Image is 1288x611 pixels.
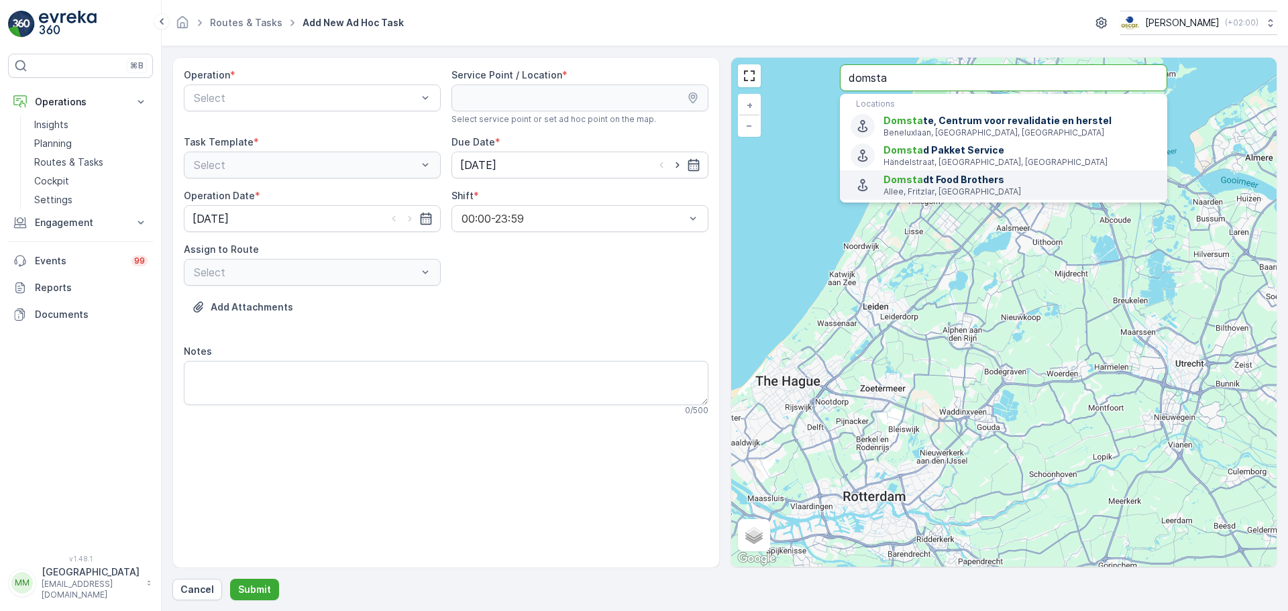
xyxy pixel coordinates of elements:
p: [EMAIL_ADDRESS][DOMAIN_NAME] [42,579,140,600]
a: Zoom Out [739,115,759,135]
a: Zoom In [739,95,759,115]
span: v 1.48.1 [8,555,153,563]
p: ( +02:00 ) [1225,17,1258,28]
label: Task Template [184,136,254,148]
p: Add Attachments [211,300,293,314]
p: Cockpit [34,174,69,188]
span: d Pakket Service [883,144,1157,157]
p: Events [35,254,123,268]
a: Layers [739,520,769,550]
img: Google [735,550,779,567]
a: Routes & Tasks [210,17,282,28]
button: Submit [230,579,279,600]
a: Events99 [8,247,153,274]
span: Domsta [883,115,923,126]
p: Allee, Fritzlar, [GEOGRAPHIC_DATA] [883,186,1157,197]
a: Routes & Tasks [29,153,153,172]
span: − [746,119,753,131]
button: Upload File [184,296,301,318]
span: dt Food Brothers [883,173,1157,186]
p: Beneluxlaan, [GEOGRAPHIC_DATA], [GEOGRAPHIC_DATA] [883,127,1157,138]
p: ⌘B [130,60,144,71]
span: te, Centrum voor revalidatie en herstel [883,114,1157,127]
a: Planning [29,134,153,153]
button: Operations [8,89,153,115]
p: Insights [34,118,68,131]
img: basis-logo_rgb2x.png [1120,15,1140,30]
label: Due Date [451,136,495,148]
span: Select service point or set ad hoc point on the map. [451,114,656,125]
p: Reports [35,281,148,294]
p: Operations [35,95,126,109]
a: Documents [8,301,153,328]
input: Search address [840,64,1167,91]
p: Select [194,90,417,106]
p: Locations [856,99,1151,109]
a: Insights [29,115,153,134]
p: [GEOGRAPHIC_DATA] [42,565,140,579]
button: [PERSON_NAME](+02:00) [1120,11,1277,35]
p: Cancel [180,583,214,596]
span: + [747,99,753,111]
p: 99 [134,256,145,266]
p: Planning [34,137,72,150]
a: Settings [29,190,153,209]
ul: Menu [840,94,1167,203]
p: Submit [238,583,271,596]
img: logo [8,11,35,38]
label: Operation Date [184,190,255,201]
label: Assign to Route [184,243,259,255]
input: dd/mm/yyyy [184,205,441,232]
p: Händelstraat, [GEOGRAPHIC_DATA], [GEOGRAPHIC_DATA] [883,157,1157,168]
input: dd/mm/yyyy [451,152,708,178]
button: MM[GEOGRAPHIC_DATA][EMAIL_ADDRESS][DOMAIN_NAME] [8,565,153,600]
a: View Fullscreen [739,66,759,86]
button: Cancel [172,579,222,600]
a: Open this area in Google Maps (opens a new window) [735,550,779,567]
div: MM [11,572,33,594]
a: Homepage [175,20,190,32]
span: Domsta [883,144,923,156]
label: Shift [451,190,474,201]
p: [PERSON_NAME] [1145,16,1220,30]
p: Routes & Tasks [34,156,103,169]
label: Operation [184,69,230,80]
label: Notes [184,345,212,357]
p: 0 / 500 [685,405,708,416]
p: Engagement [35,216,126,229]
p: Documents [35,308,148,321]
span: Add New Ad Hoc Task [300,16,407,30]
button: Engagement [8,209,153,236]
img: logo_light-DOdMpM7g.png [39,11,97,38]
span: Domsta [883,174,923,185]
label: Service Point / Location [451,69,562,80]
p: Settings [34,193,72,207]
a: Cockpit [29,172,153,190]
a: Reports [8,274,153,301]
